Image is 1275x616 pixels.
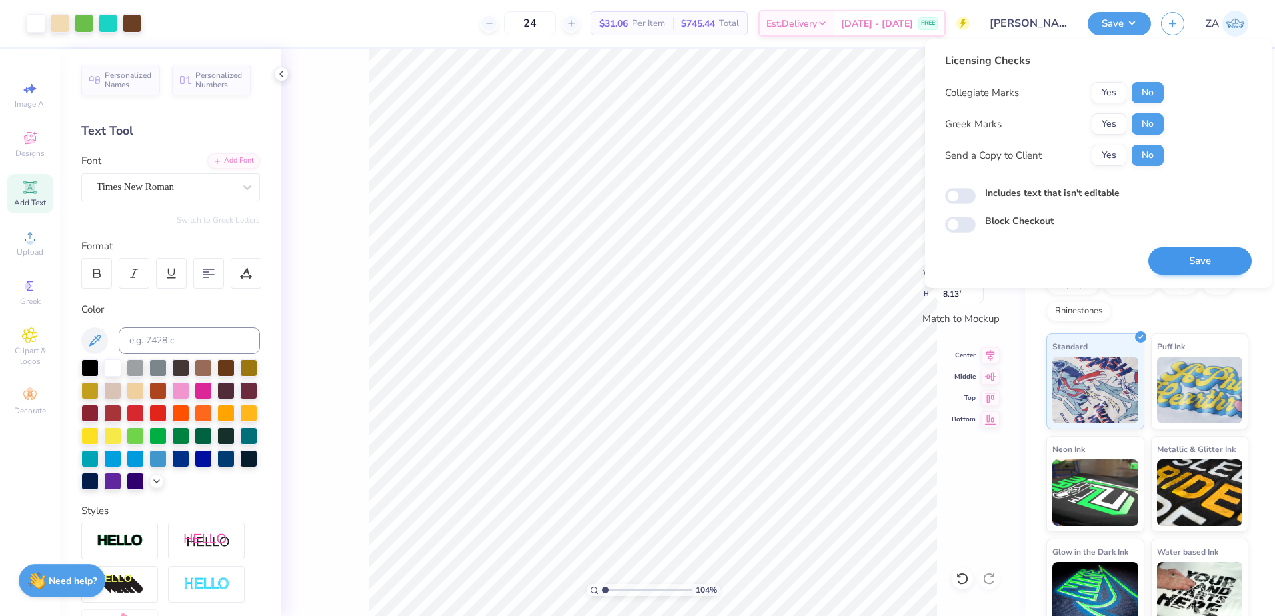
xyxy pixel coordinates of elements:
[696,584,717,596] span: 104 %
[1092,113,1126,135] button: Yes
[1092,82,1126,103] button: Yes
[980,10,1078,37] input: Untitled Design
[1157,357,1243,423] img: Puff Ink
[952,415,976,424] span: Bottom
[81,153,101,169] label: Font
[1052,357,1138,423] img: Standard
[183,533,230,549] img: Shadow
[1157,442,1236,456] span: Metallic & Glitter Ink
[207,153,260,169] div: Add Font
[15,148,45,159] span: Designs
[1132,145,1164,166] button: No
[17,247,43,257] span: Upload
[1157,545,1218,559] span: Water based Ink
[1052,459,1138,526] img: Neon Ink
[49,575,97,587] strong: Need help?
[1132,113,1164,135] button: No
[599,17,628,31] span: $31.06
[632,17,665,31] span: Per Item
[20,296,41,307] span: Greek
[719,17,739,31] span: Total
[14,405,46,416] span: Decorate
[952,351,976,360] span: Center
[105,71,152,89] span: Personalized Names
[766,17,817,31] span: Est. Delivery
[1157,459,1243,526] img: Metallic & Glitter Ink
[177,215,260,225] button: Switch to Greek Letters
[985,186,1120,200] label: Includes text that isn't editable
[1052,545,1128,559] span: Glow in the Dark Ink
[945,85,1019,101] div: Collegiate Marks
[681,17,715,31] span: $745.44
[97,574,143,595] img: 3d Illusion
[985,214,1054,228] label: Block Checkout
[1088,12,1151,35] button: Save
[945,148,1042,163] div: Send a Copy to Client
[1052,339,1088,353] span: Standard
[1092,145,1126,166] button: Yes
[1052,442,1085,456] span: Neon Ink
[952,372,976,381] span: Middle
[1206,11,1248,37] a: ZA
[841,17,913,31] span: [DATE] - [DATE]
[7,345,53,367] span: Clipart & logos
[15,99,46,109] span: Image AI
[119,327,260,354] input: e.g. 7428 c
[195,71,243,89] span: Personalized Numbers
[81,122,260,140] div: Text Tool
[183,577,230,592] img: Negative Space
[945,53,1164,69] div: Licensing Checks
[1206,16,1219,31] span: ZA
[1132,82,1164,103] button: No
[921,19,935,28] span: FREE
[1148,247,1252,275] button: Save
[97,533,143,549] img: Stroke
[1222,11,1248,37] img: Zuriel Alaba
[1046,301,1111,321] div: Rhinestones
[81,239,261,254] div: Format
[1157,339,1185,353] span: Puff Ink
[945,117,1002,132] div: Greek Marks
[504,11,556,35] input: – –
[81,302,260,317] div: Color
[81,503,260,519] div: Styles
[952,393,976,403] span: Top
[14,197,46,208] span: Add Text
